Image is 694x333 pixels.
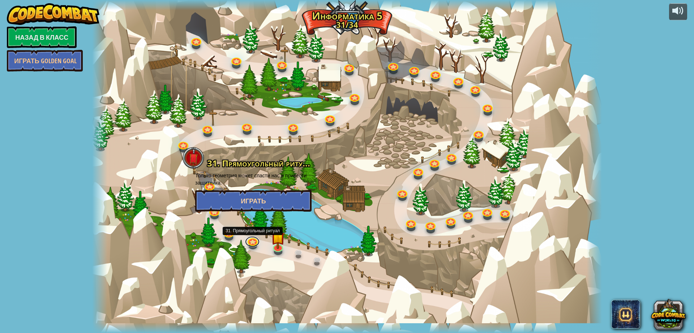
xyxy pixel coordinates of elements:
span: 31. Прямоугольный ритуал [207,157,312,169]
button: Регулировать громкость [669,3,687,20]
img: CodeCombat - Learn how to code by playing a game [7,3,99,25]
span: Играть [241,196,266,206]
a: Назад в класс [7,26,77,48]
img: level-banner-started.png [271,225,285,249]
p: Только геометрия может спасти нас и привести защитника. [195,172,312,186]
a: Играть Golden Goal [7,50,83,72]
button: Играть [195,190,312,212]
